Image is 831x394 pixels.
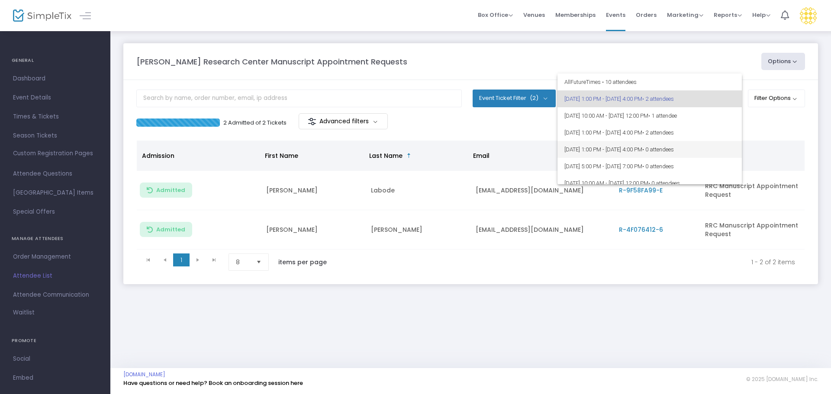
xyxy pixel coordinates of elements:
[564,175,735,192] span: [DATE] 10:00 AM - [DATE] 12:00 PM
[642,129,674,136] span: • 2 attendees
[564,74,735,90] span: All Future Times • 10 attendees
[648,180,680,186] span: • 0 attendees
[564,124,735,141] span: [DATE] 1:00 PM - [DATE] 4:00 PM
[564,107,735,124] span: [DATE] 10:00 AM - [DATE] 12:00 PM
[642,96,674,102] span: • 2 attendees
[642,146,674,153] span: • 0 attendees
[564,141,735,158] span: [DATE] 1:00 PM - [DATE] 4:00 PM
[564,158,735,175] span: [DATE] 5:00 PM - [DATE] 7:00 PM
[642,163,674,170] span: • 0 attendees
[564,90,735,107] span: [DATE] 1:00 PM - [DATE] 4:00 PM
[648,112,677,119] span: • 1 attendee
